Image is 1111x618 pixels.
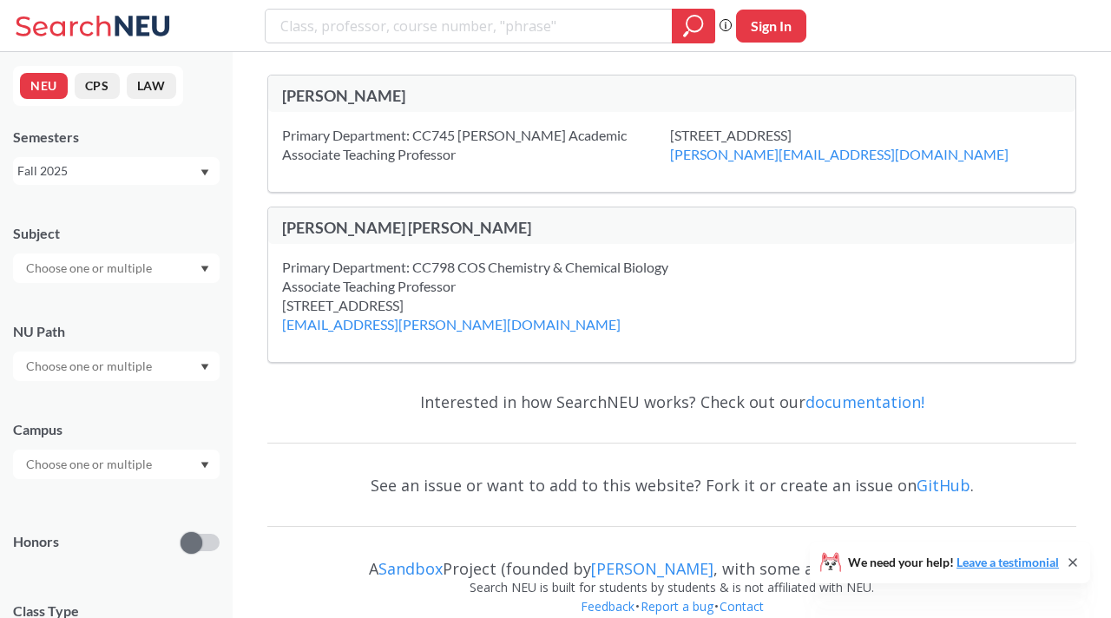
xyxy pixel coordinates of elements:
[17,161,199,181] div: Fall 2025
[127,73,176,99] button: LAW
[805,391,924,412] a: documentation!
[279,11,660,41] input: Class, professor, course number, "phrase"
[75,73,120,99] button: CPS
[848,556,1059,569] span: We need your help!
[282,316,621,332] a: [EMAIL_ADDRESS][PERSON_NAME][DOMAIN_NAME]
[683,14,704,38] svg: magnifying glass
[267,377,1076,427] div: Interested in how SearchNEU works? Check out our
[267,578,1076,597] div: Search NEU is built for students by students & is not affiliated with NEU.
[957,555,1059,569] a: Leave a testimonial
[13,224,220,243] div: Subject
[201,364,209,371] svg: Dropdown arrow
[13,450,220,479] div: Dropdown arrow
[13,128,220,147] div: Semesters
[267,460,1076,510] div: See an issue or want to add to this website? Fork it or create an issue on .
[17,356,163,377] input: Choose one or multiple
[282,258,712,296] div: Primary Department: CC798 COS Chemistry & Chemical Biology Associate Teaching Professor
[267,543,1076,578] div: A Project (founded by , with some awesome )
[201,462,209,469] svg: Dropdown arrow
[640,598,714,615] a: Report a bug
[20,73,68,99] button: NEU
[282,218,672,237] div: [PERSON_NAME] [PERSON_NAME]
[13,322,220,341] div: NU Path
[201,266,209,273] svg: Dropdown arrow
[670,126,1052,164] div: [STREET_ADDRESS]
[591,558,713,579] a: [PERSON_NAME]
[13,253,220,283] div: Dropdown arrow
[719,598,765,615] a: Contact
[282,296,664,334] div: [STREET_ADDRESS]
[917,475,970,496] a: GitHub
[17,258,163,279] input: Choose one or multiple
[282,126,670,164] div: Primary Department: CC745 [PERSON_NAME] Academic Associate Teaching Professor
[672,9,715,43] div: magnifying glass
[17,454,163,475] input: Choose one or multiple
[580,598,635,615] a: Feedback
[13,352,220,381] div: Dropdown arrow
[736,10,806,43] button: Sign In
[13,157,220,185] div: Fall 2025Dropdown arrow
[13,420,220,439] div: Campus
[201,169,209,176] svg: Dropdown arrow
[13,532,59,552] p: Honors
[282,86,672,105] div: [PERSON_NAME]
[378,558,443,579] a: Sandbox
[670,146,1009,162] a: [PERSON_NAME][EMAIL_ADDRESS][DOMAIN_NAME]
